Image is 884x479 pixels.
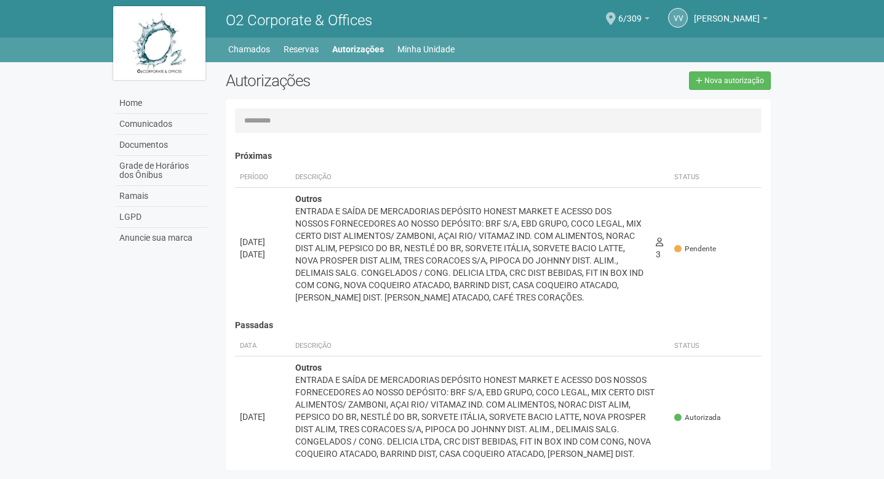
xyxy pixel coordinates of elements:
a: 6/309 [618,15,650,25]
span: 3 [656,237,663,259]
th: Descrição [290,336,670,356]
a: Nova autorização [689,71,771,90]
span: Vanessa Veiverberg da Silva [694,2,760,23]
strong: Outros [295,363,322,372]
a: Reservas [284,41,319,58]
div: ENTRADA E SAÍDA DE MERCADORIAS DEPÓSITO HONEST MARKET E ACESSO DOS NOSSOS FORNECEDORES AO NOSSO D... [295,374,665,472]
a: Comunicados [116,114,207,135]
img: logo.jpg [113,6,205,80]
h2: Autorizações [226,71,489,90]
a: VV [668,8,688,28]
a: LGPD [116,207,207,228]
th: Status [669,167,762,188]
a: Documentos [116,135,207,156]
a: Home [116,93,207,114]
div: ENTRADA E SAÍDA DE MERCADORIAS DEPÓSITO HONEST MARKET E ACESSO DOS NOSSOS FORNECEDORES AO NOSSO D... [295,205,646,304]
span: 6/309 [618,2,642,23]
a: Autorizações [332,41,384,58]
a: Chamados [228,41,270,58]
h4: Próximas [235,151,762,161]
div: [DATE] [240,248,285,260]
th: Descrição [290,167,651,188]
span: Autorizada [674,413,720,423]
th: Status [669,336,762,356]
a: Anuncie sua marca [116,228,207,248]
div: [DATE] [240,411,285,423]
span: Nova autorização [704,76,764,85]
a: Grade de Horários dos Ônibus [116,156,207,186]
span: O2 Corporate & Offices [226,12,372,29]
th: Período [235,167,290,188]
h4: Passadas [235,321,762,330]
th: Data [235,336,290,356]
a: [PERSON_NAME] [694,15,768,25]
a: Ramais [116,186,207,207]
a: Minha Unidade [397,41,455,58]
strong: Outros [295,194,322,204]
div: [DATE] [240,236,285,248]
span: Pendente [674,244,716,254]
